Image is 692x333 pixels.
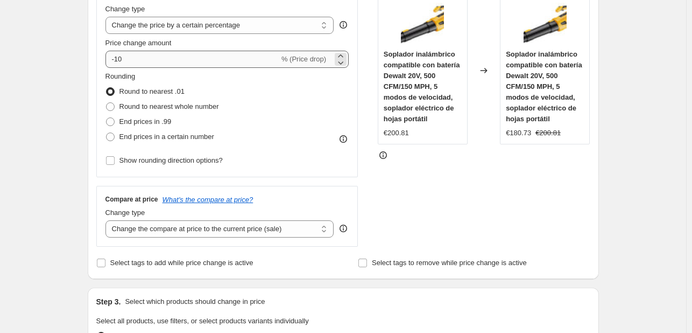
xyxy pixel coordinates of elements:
[96,317,309,325] span: Select all products, use filters, or select products variants individually
[105,51,279,68] input: -15
[119,102,219,110] span: Round to nearest whole number
[506,50,582,123] span: Soplador inalámbrico compatible con batería Dewalt 20V, 500 CFM/150 MPH, 5 modos de velocidad, so...
[119,87,185,95] span: Round to nearest .01
[372,259,527,267] span: Select tags to remove while price change is active
[524,3,567,46] img: 61Lu3dMDZAL._AC_SL1500_80x.jpg
[105,195,158,204] h3: Compare at price
[338,19,349,30] div: help
[163,196,253,204] button: What's the compare at price?
[105,5,145,13] span: Change type
[384,128,409,138] div: €200.81
[110,259,253,267] span: Select tags to add while price change is active
[105,39,172,47] span: Price change amount
[535,128,561,138] strike: €200.81
[338,223,349,234] div: help
[119,156,223,164] span: Show rounding direction options?
[281,55,326,63] span: % (Price drop)
[105,209,145,217] span: Change type
[506,128,531,138] div: €180.73
[401,3,444,46] img: 61Lu3dMDZAL._AC_SL1500_80x.jpg
[96,296,121,307] h2: Step 3.
[119,133,214,141] span: End prices in a certain number
[384,50,460,123] span: Soplador inalámbrico compatible con batería Dewalt 20V, 500 CFM/150 MPH, 5 modos de velocidad, so...
[105,72,136,80] span: Rounding
[119,117,172,126] span: End prices in .99
[125,296,265,307] p: Select which products should change in price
